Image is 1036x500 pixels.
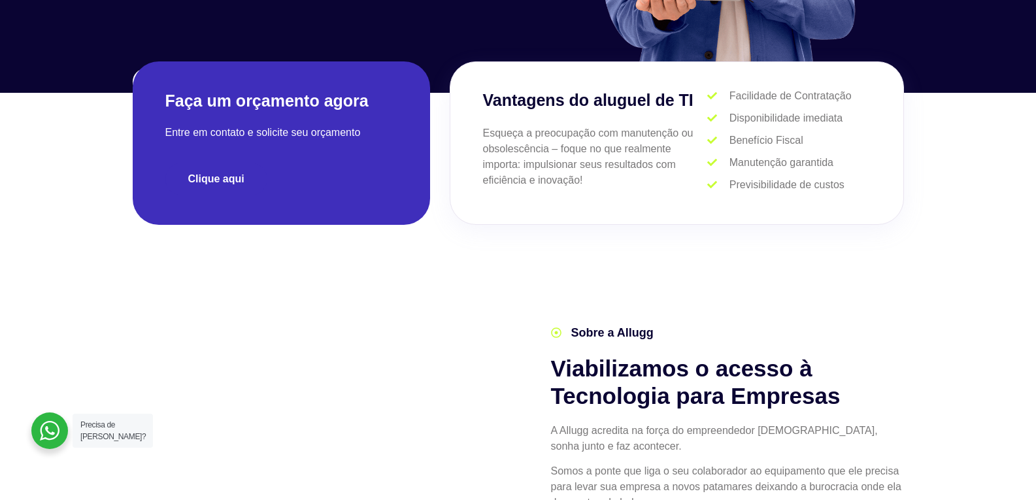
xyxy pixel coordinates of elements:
[80,420,146,441] span: Precisa de [PERSON_NAME]?
[188,174,244,184] span: Clique aqui
[483,88,708,113] h3: Vantagens do aluguel de TI
[551,355,904,410] h2: Viabilizamos o acesso à Tecnologia para Empresas
[165,90,397,112] h2: Faça um orçamento agora
[971,437,1036,500] div: Widget de chat
[165,163,267,195] a: Clique aqui
[971,437,1036,500] iframe: Chat Widget
[726,177,844,193] span: Previsibilidade de custos
[483,125,708,188] p: Esqueça a preocupação com manutenção ou obsolescência – foque no que realmente importa: impulsion...
[726,133,803,148] span: Benefício Fiscal
[551,423,904,454] p: A Allugg acredita na força do empreendedor [DEMOGRAPHIC_DATA], sonha junto e faz acontecer.
[165,125,397,141] p: Entre em contato e solicite seu orçamento
[568,324,654,342] span: Sobre a Allugg
[726,110,843,126] span: Disponibilidade imediata
[726,88,852,104] span: Facilidade de Contratação
[726,155,833,171] span: Manutenção garantida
